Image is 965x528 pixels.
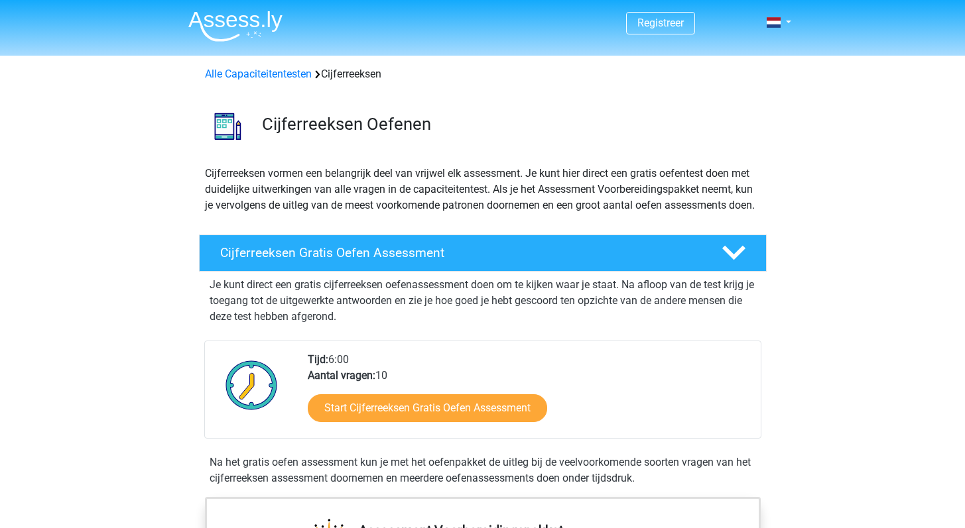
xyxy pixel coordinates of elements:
div: Na het gratis oefen assessment kun je met het oefenpakket de uitleg bij de veelvoorkomende soorte... [204,454,761,486]
img: Assessly [188,11,283,42]
a: Start Cijferreeksen Gratis Oefen Assessment [308,394,547,422]
a: Cijferreeksen Gratis Oefen Assessment [194,235,772,272]
p: Cijferreeksen vormen een belangrijk deel van vrijwel elk assessment. Je kunt hier direct een grat... [205,166,761,213]
b: Tijd: [308,353,328,366]
a: Registreer [637,17,684,29]
h4: Cijferreeksen Gratis Oefen Assessment [220,245,700,260]
b: Aantal vragen: [308,369,375,382]
a: Alle Capaciteitentesten [205,68,312,80]
img: cijferreeksen [200,98,256,154]
p: Je kunt direct een gratis cijferreeksen oefenassessment doen om te kijken waar je staat. Na afloo... [210,277,756,325]
h3: Cijferreeksen Oefenen [262,114,756,134]
div: Cijferreeksen [200,66,766,82]
img: Klok [218,352,285,418]
div: 6:00 10 [298,352,760,438]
